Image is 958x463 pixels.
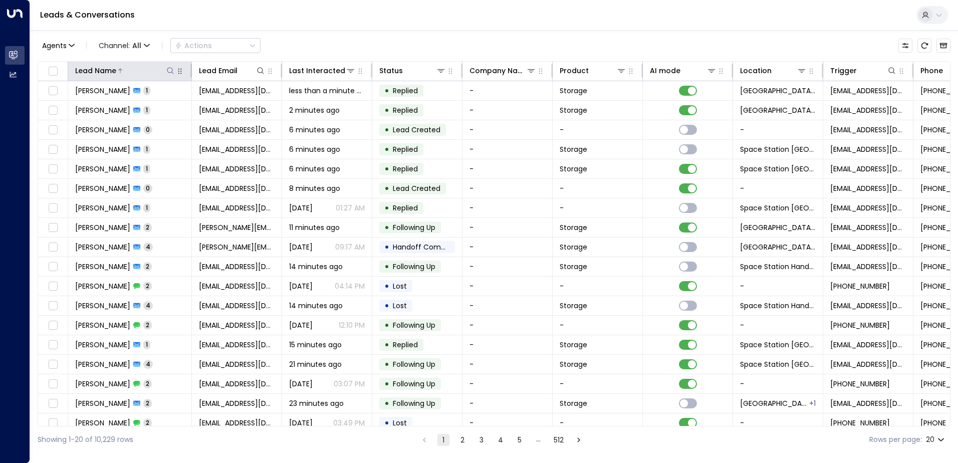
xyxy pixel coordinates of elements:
[740,203,816,213] span: Space Station Garretts Green
[552,434,566,446] button: Go to page 512
[740,164,816,174] span: Space Station Garretts Green
[437,434,449,446] button: page 1
[47,65,59,78] span: Toggle select all
[289,164,340,174] span: 6 minutes ago
[40,9,135,21] a: Leads & Conversations
[830,320,890,330] span: +441217073029
[199,301,275,311] span: p.kerrigan166@hotmail.co.uk
[199,398,275,408] span: lucaamatoita@gmail.com
[95,39,154,53] button: Channel:All
[384,82,389,99] div: •
[199,65,266,77] div: Lead Email
[560,144,587,154] span: Storage
[75,262,130,272] span: Emmanuel Symple
[384,121,389,138] div: •
[42,42,67,49] span: Agents
[560,340,587,350] span: Storage
[384,278,389,295] div: •
[514,434,526,446] button: Go to page 5
[143,321,152,329] span: 2
[830,379,890,389] span: +447304285883
[384,102,389,119] div: •
[75,418,130,428] span: Gianluca Amato
[393,125,440,135] span: Lead Created
[830,359,906,369] span: leads@space-station.co.uk
[333,418,365,428] p: 03:49 PM
[384,219,389,236] div: •
[393,320,435,330] span: Following Up
[143,223,152,232] span: 2
[560,242,587,252] span: Storage
[47,339,59,351] span: Toggle select row
[560,398,587,408] span: Storage
[143,125,152,134] span: 0
[920,65,943,77] div: Phone
[898,39,912,53] button: Customize
[469,65,526,77] div: Company Name
[393,222,435,233] span: Following Up
[132,42,141,50] span: All
[869,434,922,445] label: Rows per page:
[143,399,152,407] span: 2
[289,418,313,428] span: Aug 29, 2025
[75,86,130,96] span: Grace Gibsar
[199,203,275,213] span: aaliaryaz78@gmail.com
[393,164,418,174] span: Replied
[384,258,389,275] div: •
[339,320,365,330] p: 12:10 PM
[462,394,553,413] td: -
[462,101,553,120] td: -
[38,434,133,445] div: Showing 1-20 of 10,229 rows
[733,316,823,335] td: -
[830,203,906,213] span: leads@space-station.co.uk
[830,86,906,96] span: leads@space-station.co.uk
[75,379,130,389] span: Gregory Hall
[830,262,906,272] span: leads@space-station.co.uk
[289,105,340,115] span: 2 minutes ago
[560,65,626,77] div: Product
[393,281,407,291] span: Lost
[175,41,212,50] div: Actions
[47,143,59,156] span: Toggle select row
[75,320,130,330] span: P Kerr
[47,417,59,429] span: Toggle select row
[830,398,906,408] span: leads@space-station.co.uk
[289,125,340,135] span: 6 minutes ago
[830,144,906,154] span: leads@space-station.co.uk
[560,301,587,311] span: Storage
[75,203,130,213] span: Aalia Ryaz
[553,374,643,393] td: -
[650,65,680,77] div: AI mode
[289,242,313,252] span: Aug 29, 2025
[47,397,59,410] span: Toggle select row
[456,434,468,446] button: Go to page 2
[384,356,389,373] div: •
[335,242,365,252] p: 09:17 AM
[199,105,275,115] span: mehdi.seigneur@gmail.com
[170,38,261,53] button: Actions
[917,39,931,53] span: Refresh
[75,301,130,311] span: P Kerr
[462,316,553,335] td: -
[47,124,59,136] span: Toggle select row
[384,239,389,256] div: •
[289,183,340,193] span: 8 minutes ago
[740,398,808,408] span: Space Station Stirchley
[143,360,153,368] span: 4
[926,432,946,447] div: 20
[740,105,816,115] span: Space Station Uxbridge
[495,434,507,446] button: Go to page 4
[335,281,365,291] p: 04:14 PM
[75,222,130,233] span: Spencer Hill
[560,359,587,369] span: Storage
[289,144,340,154] span: 6 minutes ago
[462,413,553,432] td: -
[75,340,130,350] span: Sam Little
[553,179,643,198] td: -
[809,398,816,408] div: Space Station Kings Heath
[740,262,816,272] span: Space Station Handsworth
[384,297,389,314] div: •
[830,125,906,135] span: leads@space-station.co.uk
[75,242,130,252] span: Spencer Hill
[47,378,59,390] span: Toggle select row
